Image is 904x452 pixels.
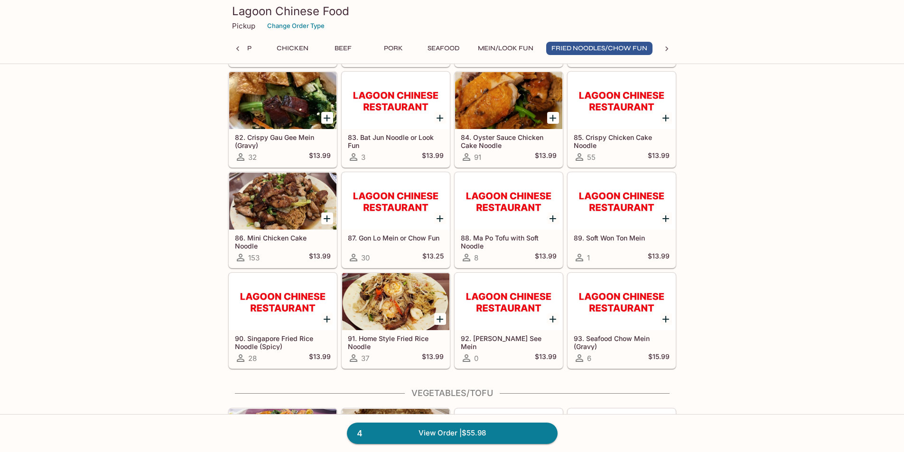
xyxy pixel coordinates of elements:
[434,313,446,325] button: Add 91. Home Style Fried Rice Noodle
[342,172,450,268] a: 87. Gon Lo Mein or Chow Fun30$13.25
[235,234,331,249] h5: 86. Mini Chicken Cake Noodle
[648,352,670,364] h5: $15.99
[232,4,672,18] h3: Lagoon Chinese Food
[248,153,257,162] span: 32
[455,72,562,129] div: 84. Oyster Sauce Chicken Cake Noodle
[422,151,444,163] h5: $13.99
[232,21,255,30] p: Pickup
[547,313,559,325] button: Add 92. Sam See Mein
[455,172,563,268] a: 88. Ma Po Tofu with Soft Noodle8$13.99
[574,133,670,149] h5: 85. Crispy Chicken Cake Noodle
[461,334,557,350] h5: 92. [PERSON_NAME] See Mein
[535,151,557,163] h5: $13.99
[321,112,333,124] button: Add 82. Crispy Gau Gee Mein (Gravy)
[342,72,449,129] div: 83. Bat Jun Noodle or Look Fun
[342,273,449,330] div: 91. Home Style Fried Rice Noodle
[321,313,333,325] button: Add 90. Singapore Fried Rice Noodle (Spicy)
[455,273,563,369] a: 92. [PERSON_NAME] See Mein0$13.99
[229,173,336,230] div: 86. Mini Chicken Cake Noodle
[434,112,446,124] button: Add 83. Bat Jun Noodle or Look Fun
[228,388,676,398] h4: Vegetables/Tofu
[348,133,444,149] h5: 83. Bat Jun Noodle or Look Fun
[434,212,446,224] button: Add 87. Gon Lo Mein or Chow Fun
[546,42,652,55] button: Fried Noodles/Chow Fun
[473,42,539,55] button: Mein/Look Fun
[422,252,444,263] h5: $13.25
[535,252,557,263] h5: $13.99
[248,253,260,262] span: 153
[568,273,676,369] a: 93. Seafood Chow Mein (Gravy)6$15.99
[568,72,676,167] a: 85. Crispy Chicken Cake Noodle55$13.99
[229,72,337,167] a: 82. Crispy Gau Gee Mein (Gravy)32$13.99
[660,112,672,124] button: Add 85. Crispy Chicken Cake Noodle
[361,153,365,162] span: 3
[574,334,670,350] h5: 93. Seafood Chow Mein (Gravy)
[660,313,672,325] button: Add 93. Seafood Chow Mein (Gravy)
[235,334,331,350] h5: 90. Singapore Fried Rice Noodle (Spicy)
[322,42,364,55] button: Beef
[455,72,563,167] a: 84. Oyster Sauce Chicken Cake Noodle91$13.99
[474,153,481,162] span: 91
[587,354,591,363] span: 6
[229,72,336,129] div: 82. Crispy Gau Gee Mein (Gravy)
[309,252,331,263] h5: $13.99
[342,173,449,230] div: 87. Gon Lo Mein or Chow Fun
[648,151,670,163] h5: $13.99
[568,172,676,268] a: 89. Soft Won Ton Mein1$13.99
[422,42,465,55] button: Seafood
[648,252,670,263] h5: $13.99
[342,273,450,369] a: 91. Home Style Fried Rice Noodle37$13.99
[235,133,331,149] h5: 82. Crispy Gau Gee Mein (Gravy)
[361,354,369,363] span: 37
[474,354,478,363] span: 0
[263,18,329,33] button: Change Order Type
[361,253,370,262] span: 30
[309,151,331,163] h5: $13.99
[348,234,444,242] h5: 87. Gon Lo Mein or Chow Fun
[248,354,257,363] span: 28
[461,234,557,249] h5: 88. Ma Po Tofu with Soft Noodle
[422,352,444,364] h5: $13.99
[271,42,314,55] button: Chicken
[568,273,675,330] div: 93. Seafood Chow Mein (Gravy)
[321,212,333,224] button: Add 86. Mini Chicken Cake Noodle
[229,273,337,369] a: 90. Singapore Fried Rice Noodle (Spicy)28$13.99
[535,352,557,364] h5: $13.99
[474,253,478,262] span: 8
[547,212,559,224] button: Add 88. Ma Po Tofu with Soft Noodle
[372,42,415,55] button: Pork
[547,112,559,124] button: Add 84. Oyster Sauce Chicken Cake Noodle
[587,253,590,262] span: 1
[455,173,562,230] div: 88. Ma Po Tofu with Soft Noodle
[309,352,331,364] h5: $13.99
[348,334,444,350] h5: 91. Home Style Fried Rice Noodle
[587,153,596,162] span: 55
[461,133,557,149] h5: 84. Oyster Sauce Chicken Cake Noodle
[455,273,562,330] div: 92. Sam See Mein
[229,172,337,268] a: 86. Mini Chicken Cake Noodle153$13.99
[574,234,670,242] h5: 89. Soft Won Ton Mein
[568,173,675,230] div: 89. Soft Won Ton Mein
[568,72,675,129] div: 85. Crispy Chicken Cake Noodle
[229,273,336,330] div: 90. Singapore Fried Rice Noodle (Spicy)
[351,427,368,440] span: 4
[660,212,672,224] button: Add 89. Soft Won Ton Mein
[347,423,558,443] a: 4View Order |$55.98
[342,72,450,167] a: 83. Bat Jun Noodle or Look Fun3$13.99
